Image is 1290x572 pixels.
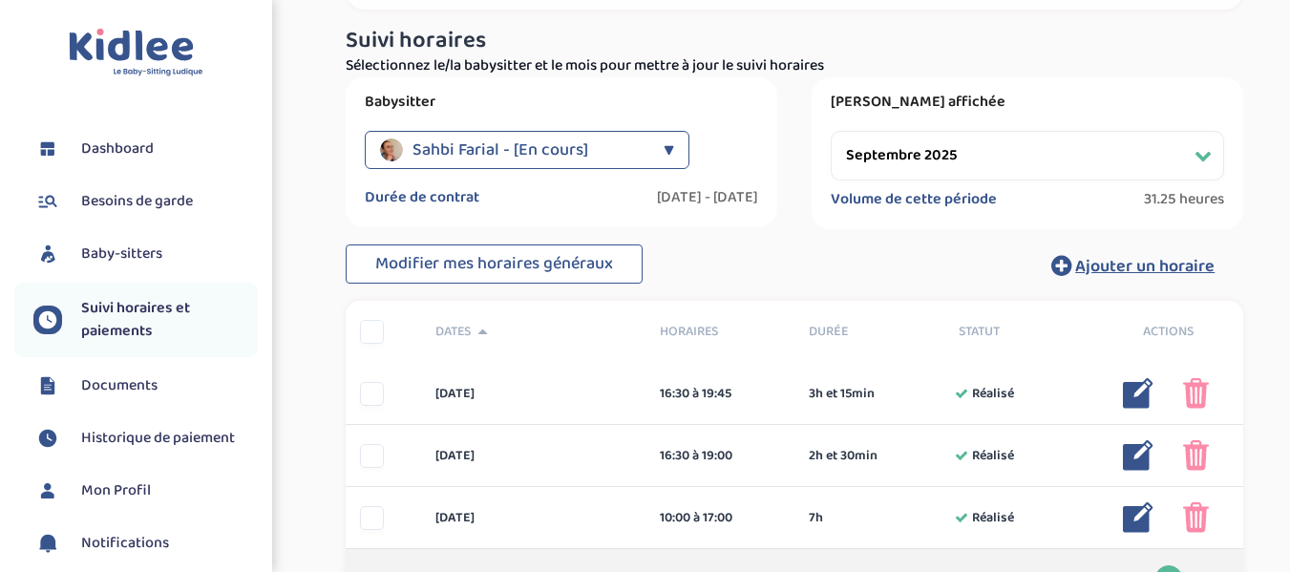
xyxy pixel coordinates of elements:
img: dashboard.svg [33,135,62,163]
span: 2h et 30min [809,446,878,466]
button: Ajouter un horaire [1023,244,1243,286]
a: Historique de paiement [33,424,258,453]
span: Modifier mes horaires généraux [375,250,613,277]
img: documents.svg [33,371,62,400]
div: [DATE] [421,384,645,404]
span: Horaires [660,322,781,342]
div: 16:30 à 19:45 [660,384,781,404]
span: Sahbi Farial - [En cours] [412,131,588,169]
span: Historique de paiement [81,427,235,450]
img: poubelle_rose.png [1183,440,1209,471]
img: modifier_bleu.png [1123,440,1153,471]
div: Statut [944,322,1094,342]
label: [PERSON_NAME] affichée [831,93,1224,112]
span: Besoins de garde [81,190,193,213]
img: poubelle_rose.png [1183,502,1209,533]
img: babysitters.svg [33,240,62,268]
a: Suivi horaires et paiements [33,297,258,343]
span: Ajouter un horaire [1075,253,1215,280]
img: modifier_bleu.png [1123,502,1153,533]
img: suivihoraire.svg [33,306,62,334]
div: 16:30 à 19:00 [660,446,781,466]
span: Documents [81,374,158,397]
div: ▼ [664,131,674,169]
span: 31.25 heures [1144,190,1224,209]
span: Notifications [81,532,169,555]
div: Dates [421,322,645,342]
img: logo.svg [69,29,203,77]
img: profil.svg [33,477,62,505]
label: [DATE] - [DATE] [657,188,758,207]
span: 3h et 15min [809,384,875,404]
a: Besoins de garde [33,187,258,216]
button: Modifier mes horaires généraux [346,244,643,285]
div: [DATE] [421,446,645,466]
span: Suivi horaires et paiements [81,297,258,343]
h3: Suivi horaires [346,29,1243,53]
a: Baby-sitters [33,240,258,268]
img: besoin.svg [33,187,62,216]
span: Mon Profil [81,479,151,502]
span: Réalisé [972,446,1014,466]
img: notification.svg [33,529,62,558]
label: Babysitter [365,93,758,112]
img: suivihoraire.svg [33,424,62,453]
a: Notifications [33,529,258,558]
span: 7h [809,508,823,528]
img: poubelle_rose.png [1183,378,1209,409]
a: Documents [33,371,258,400]
span: Dashboard [81,138,154,160]
div: Durée [794,322,944,342]
span: Réalisé [972,384,1014,404]
label: Volume de cette période [831,190,997,209]
span: Réalisé [972,508,1014,528]
p: Sélectionnez le/la babysitter et le mois pour mettre à jour le suivi horaires [346,54,1243,77]
img: avatar_sahbi-farial_2025_07_09_10_28_03.png [380,138,403,161]
div: 10:00 à 17:00 [660,508,781,528]
div: Actions [1094,322,1244,342]
label: Durée de contrat [365,188,479,207]
div: [DATE] [421,508,645,528]
a: Mon Profil [33,477,258,505]
span: Baby-sitters [81,243,162,265]
a: Dashboard [33,135,258,163]
img: modifier_bleu.png [1123,378,1153,409]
